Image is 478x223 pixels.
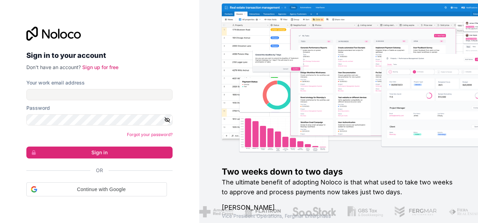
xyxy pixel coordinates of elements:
h2: Sign in to your account [26,49,173,62]
button: Sign in [26,147,173,158]
h1: Vice President Operations , Fergmar Enterprises [222,212,456,219]
label: Password [26,104,50,111]
h1: [PERSON_NAME] [222,203,456,212]
label: Your work email address [26,79,85,86]
span: Don't have an account? [26,64,81,70]
h1: Two weeks down to two days [222,166,456,177]
span: Continue with Google [40,186,162,193]
div: Continue with Google [26,182,167,196]
a: Sign up for free [82,64,118,70]
img: /assets/american-red-cross-BAupjrZR.png [199,206,233,217]
a: Forgot your password? [127,132,173,137]
h2: The ultimate benefit of adopting Noloco is that what used to take two weeks to approve and proces... [222,177,456,197]
input: Email address [26,89,173,100]
input: Password [26,114,173,126]
span: Or [96,167,103,174]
